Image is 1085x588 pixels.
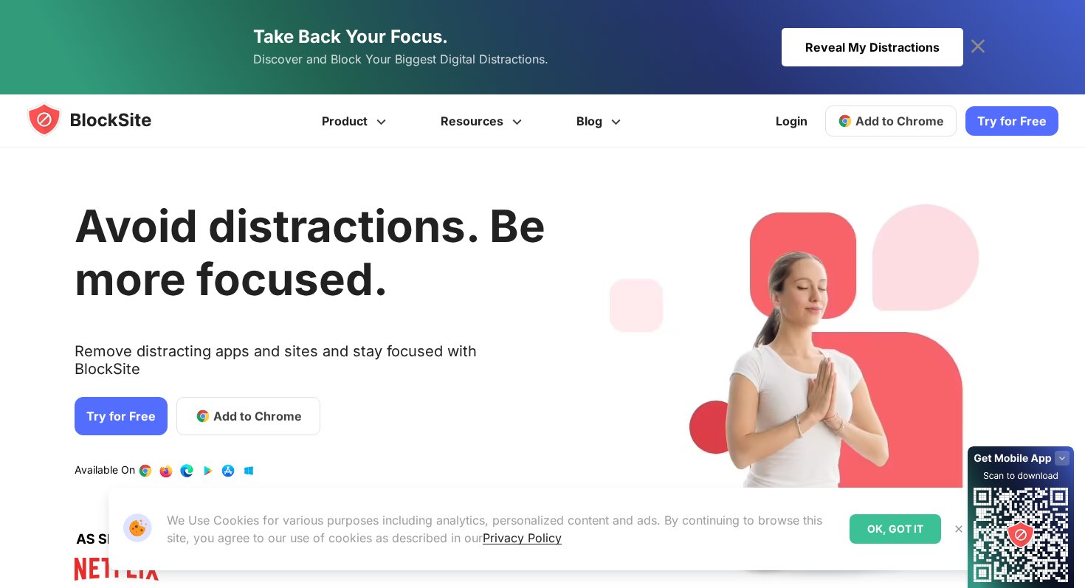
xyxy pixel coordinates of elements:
[297,94,416,148] a: Product
[850,514,941,544] div: OK, GOT IT
[838,114,852,128] img: chrome-icon.svg
[782,28,963,66] div: Reveal My Distractions
[75,199,545,305] h1: Avoid distractions. Be more focused.
[213,407,302,425] span: Add to Chrome
[551,94,650,148] a: Blog
[27,102,180,137] img: blocksite-icon.5d769676.svg
[253,26,448,47] span: Take Back Your Focus.
[949,519,968,539] button: Close
[75,397,168,435] a: Try for Free
[75,463,135,478] text: Available On
[75,342,545,390] text: Remove distracting apps and sites and stay focused with BlockSite
[483,530,562,545] a: Privacy Policy
[416,94,551,148] a: Resources
[176,397,320,435] a: Add to Chrome
[825,106,957,136] a: Add to Chrome
[953,523,965,535] img: Close
[767,103,816,139] a: Login
[253,49,548,70] span: Discover and Block Your Biggest Digital Distractions.
[167,511,838,547] p: We Use Cookies for various purposes including analytics, personalized content and ads. By continu...
[965,106,1058,136] a: Try for Free
[855,114,944,128] span: Add to Chrome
